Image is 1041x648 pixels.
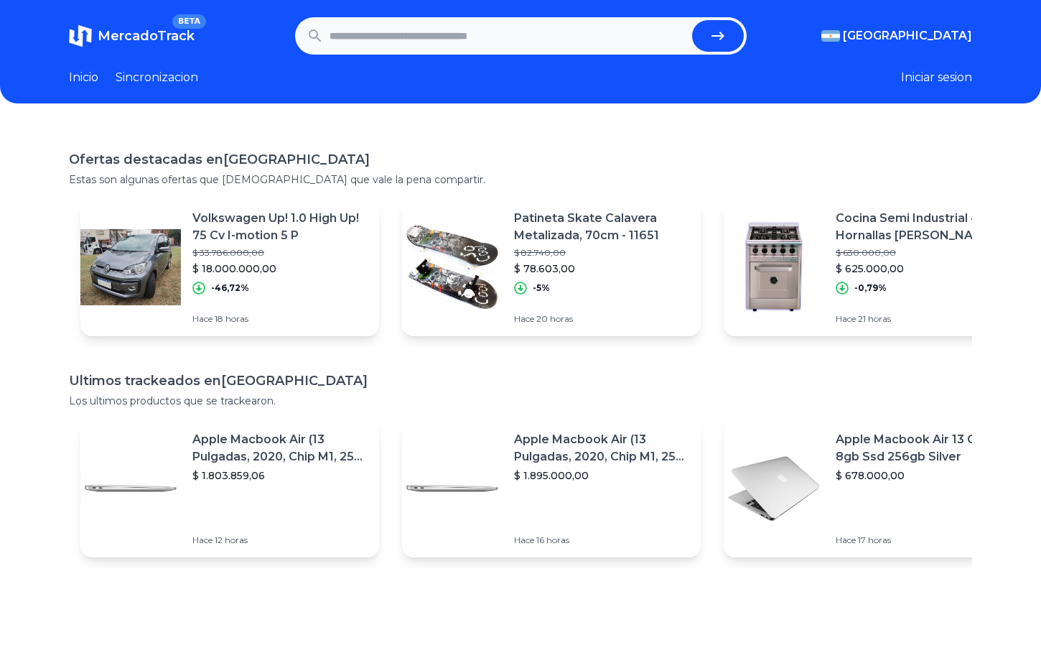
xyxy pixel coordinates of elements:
p: Los ultimos productos que se trackearon. [69,394,972,408]
img: Featured image [80,438,181,539]
img: Featured image [80,217,181,318]
a: Featured imageVolkswagen Up! 1.0 High Up! 75 Cv I-motion 5 P$ 33.786.000,00$ 18.000.000,00-46,72%... [80,198,379,336]
p: $ 18.000.000,00 [192,261,368,276]
p: -0,79% [854,282,887,294]
p: $ 78.603,00 [514,261,689,276]
p: $ 1.803.859,06 [192,468,368,483]
a: Inicio [69,69,98,86]
p: Patineta Skate Calavera Metalizada, 70cm - 11651 [514,210,689,244]
a: Featured imagePatineta Skate Calavera Metalizada, 70cm - 11651$ 82.740,00$ 78.603,00-5%Hace 20 horas [402,198,701,336]
span: [GEOGRAPHIC_DATA] [843,27,972,45]
p: $ 678.000,00 [836,468,1011,483]
span: BETA [172,14,206,29]
span: MercadoTrack [98,28,195,44]
p: Apple Macbook Air (13 Pulgadas, 2020, Chip M1, 256 Gb De Ssd, 8 Gb De Ram) - Plata [514,431,689,466]
a: Sincronizacion [116,69,198,86]
p: $ 630.000,00 [836,247,1011,259]
a: Featured imageApple Macbook Air (13 Pulgadas, 2020, Chip M1, 256 Gb De Ssd, 8 Gb De Ram) - Plata$... [80,420,379,557]
a: MercadoTrackBETA [69,24,195,47]
p: $ 625.000,00 [836,261,1011,276]
a: Featured imageCocina Semi Industrial 4 Hornallas [PERSON_NAME] Ciega Fundicion Color Acero Inoxid... [724,198,1022,336]
p: $ 1.895.000,00 [514,468,689,483]
p: Apple Macbook Air 13 Core I5 8gb Ssd 256gb Silver [836,431,1011,466]
a: Featured imageApple Macbook Air (13 Pulgadas, 2020, Chip M1, 256 Gb De Ssd, 8 Gb De Ram) - Plata$... [402,420,701,557]
h1: Ultimos trackeados en [GEOGRAPHIC_DATA] [69,371,972,391]
img: Argentina [821,30,840,42]
button: [GEOGRAPHIC_DATA] [821,27,972,45]
p: Hace 21 horas [836,313,1011,325]
a: Featured imageApple Macbook Air 13 Core I5 8gb Ssd 256gb Silver$ 678.000,00Hace 17 horas [724,420,1022,557]
p: Hace 17 horas [836,534,1011,546]
p: Hace 20 horas [514,313,689,325]
p: Hace 16 horas [514,534,689,546]
img: Featured image [402,217,503,318]
p: $ 82.740,00 [514,247,689,259]
p: $ 33.786.000,00 [192,247,368,259]
p: Volkswagen Up! 1.0 High Up! 75 Cv I-motion 5 P [192,210,368,244]
button: Iniciar sesion [901,69,972,86]
p: -5% [533,282,550,294]
p: -46,72% [211,282,249,294]
p: Apple Macbook Air (13 Pulgadas, 2020, Chip M1, 256 Gb De Ssd, 8 Gb De Ram) - Plata [192,431,368,466]
img: Featured image [402,438,503,539]
img: Featured image [724,217,824,318]
img: MercadoTrack [69,24,92,47]
h1: Ofertas destacadas en [GEOGRAPHIC_DATA] [69,149,972,170]
p: Hace 18 horas [192,313,368,325]
p: Cocina Semi Industrial 4 Hornallas [PERSON_NAME] Ciega Fundicion Color Acero Inoxidable [836,210,1011,244]
img: Featured image [724,438,824,539]
p: Estas son algunas ofertas que [DEMOGRAPHIC_DATA] que vale la pena compartir. [69,172,972,187]
p: Hace 12 horas [192,534,368,546]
